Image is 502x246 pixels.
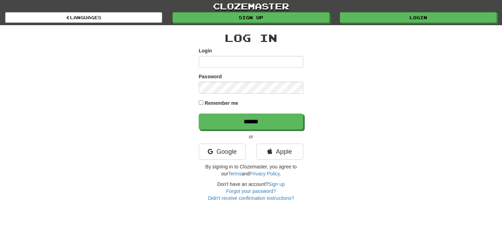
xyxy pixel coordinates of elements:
[199,163,303,177] p: By signing in to Clozemaster, you agree to our and .
[173,12,329,23] a: Sign up
[228,171,241,176] a: Terms
[340,12,497,23] a: Login
[199,144,246,160] a: Google
[226,188,276,194] a: Forgot your password?
[199,133,303,140] p: or
[5,12,162,23] a: Languages
[250,171,280,176] a: Privacy Policy
[199,73,222,80] label: Password
[208,195,294,201] a: Didn't receive confirmation instructions?
[268,181,285,187] a: Sign up
[199,32,303,44] h2: Log In
[256,144,303,160] a: Apple
[199,181,303,202] div: Don't have an account?
[199,47,212,54] label: Login
[205,100,238,107] label: Remember me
